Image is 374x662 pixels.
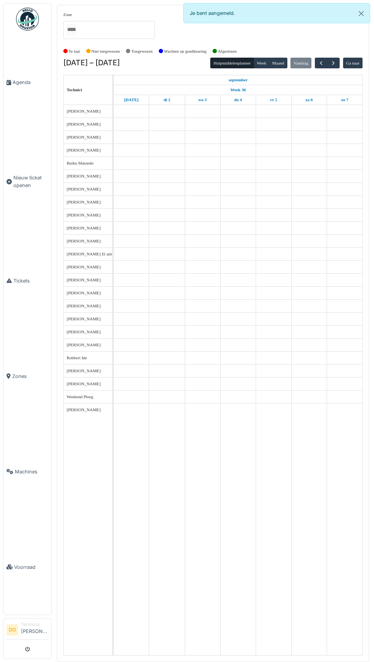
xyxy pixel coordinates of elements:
[63,58,120,68] h2: [DATE] – [DATE]
[67,161,94,165] span: Buiku Matondo
[69,48,80,55] label: Te laat
[67,316,101,321] span: [PERSON_NAME]
[353,3,370,24] button: Close
[13,277,48,284] span: Tickets
[67,252,115,256] span: [PERSON_NAME] El atimi
[3,519,52,615] a: Voorraad
[21,622,48,638] li: [PERSON_NAME]
[67,200,101,204] span: [PERSON_NAME]
[67,187,101,191] span: [PERSON_NAME]
[210,58,254,68] button: Hulpmiddelenplanner
[3,424,52,519] a: Machines
[228,85,248,95] a: Week 36
[67,122,101,126] span: [PERSON_NAME]
[13,174,48,189] span: Nieuw ticket openen
[91,48,120,55] label: Niet toegewezen
[67,368,101,373] span: [PERSON_NAME]
[327,58,340,69] button: Volgende
[67,278,101,282] span: [PERSON_NAME]
[67,329,101,334] span: [PERSON_NAME]
[12,373,48,380] span: Zones
[67,213,101,217] span: [PERSON_NAME]
[67,135,101,139] span: [PERSON_NAME]
[131,48,153,55] label: Toegewezen
[3,35,52,130] a: Agenda
[67,174,101,178] span: [PERSON_NAME]
[67,109,101,113] span: [PERSON_NAME]
[67,342,101,347] span: [PERSON_NAME]
[16,8,39,31] img: Badge_color-CXgf-gQk.svg
[164,48,207,55] label: Wachten op goedkeuring
[67,304,101,308] span: [PERSON_NAME]
[67,239,101,243] span: [PERSON_NAME]
[14,564,48,571] span: Voorraad
[197,95,209,105] a: 3 september 2025
[253,58,269,68] button: Week
[6,624,18,636] li: DO
[162,95,172,105] a: 2 september 2025
[67,265,101,269] span: [PERSON_NAME]
[3,233,52,328] a: Tickets
[6,622,48,640] a: DO Technicus[PERSON_NAME]
[122,95,140,105] a: 1 september 2025
[21,622,48,627] div: Technicus
[343,58,363,68] button: Ga naar
[227,75,250,85] a: 1 september 2025
[232,95,244,105] a: 4 september 2025
[67,355,87,360] span: Robbert Ide
[3,130,52,233] a: Nieuw ticket openen
[63,11,72,18] label: Zone
[268,95,279,105] a: 5 september 2025
[269,58,287,68] button: Maand
[67,407,101,412] span: [PERSON_NAME]
[339,95,350,105] a: 7 september 2025
[67,381,101,386] span: [PERSON_NAME]
[67,87,82,92] span: Technici
[66,24,76,35] input: Alles
[67,291,101,295] span: [PERSON_NAME]
[67,394,93,399] span: Weekend Ploeg
[304,95,315,105] a: 6 september 2025
[183,3,370,23] div: Je bent aangemeld.
[15,468,48,475] span: Machines
[13,79,48,86] span: Agenda
[315,58,327,69] button: Vorige
[290,58,311,68] button: Vandaag
[67,226,101,230] span: [PERSON_NAME]
[218,48,237,55] label: Afgesloten
[67,148,101,152] span: [PERSON_NAME]
[3,328,52,424] a: Zones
